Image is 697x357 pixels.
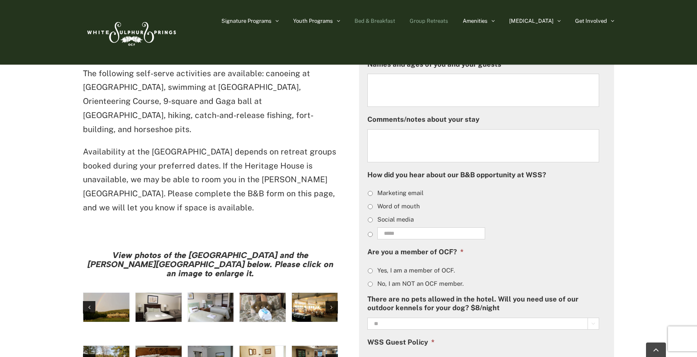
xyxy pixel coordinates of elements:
div: 2 / 16 [135,292,182,322]
div: 1 / 16 [83,292,130,322]
a: hh-3 [240,293,286,322]
div: 4 / 16 [239,292,286,322]
span: Group Retreats [410,18,448,24]
a: hh-7 [292,293,338,322]
label: There are no pets allowed in the hotel. Will you need use of our outdoor kennels for your dog? $8... [367,295,599,313]
span: Availability at the [GEOGRAPHIC_DATA] depends on retreat groups booked during your preferred date... [83,147,336,212]
a: hh-4 [188,293,234,322]
div: Previous slide [83,301,95,314]
label: WSS Guest Policy [367,338,435,347]
span: Youth Programs [293,18,333,24]
p: The following self-serve activities are available: canoeing at [GEOGRAPHIC_DATA], swimming at [GE... [83,67,338,137]
label: Comments/notes about your stay [367,115,479,124]
strong: View photos of the [GEOGRAPHIC_DATA] and the [PERSON_NAME][GEOGRAPHIC_DATA] below. Please click o... [87,250,333,278]
label: Word of mouth [377,202,420,211]
label: Yes, I am a member of OCF. [377,266,455,275]
div: Next slide [325,301,338,314]
label: Marketing email [377,188,423,198]
span: Bed & Breakfast [355,18,395,24]
img: White Sulphur Springs Logo [83,13,179,52]
div: 3 / 16 [187,292,234,322]
label: Social media [377,215,414,224]
label: How did you hear about our B&B opportunity at WSS? [367,171,546,180]
div: 5 / 16 [291,292,338,322]
span: Amenities [463,18,488,24]
a: large-heritage [83,293,129,322]
label: No, I am NOT an OCF member. [377,279,464,288]
input: Other [377,227,485,239]
a: hh-5 [136,293,182,322]
span: Signature Programs [221,18,272,24]
span: [MEDICAL_DATA] [509,18,554,24]
label: Are you a member of OCF? [367,248,464,257]
span: Get Involved [575,18,607,24]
